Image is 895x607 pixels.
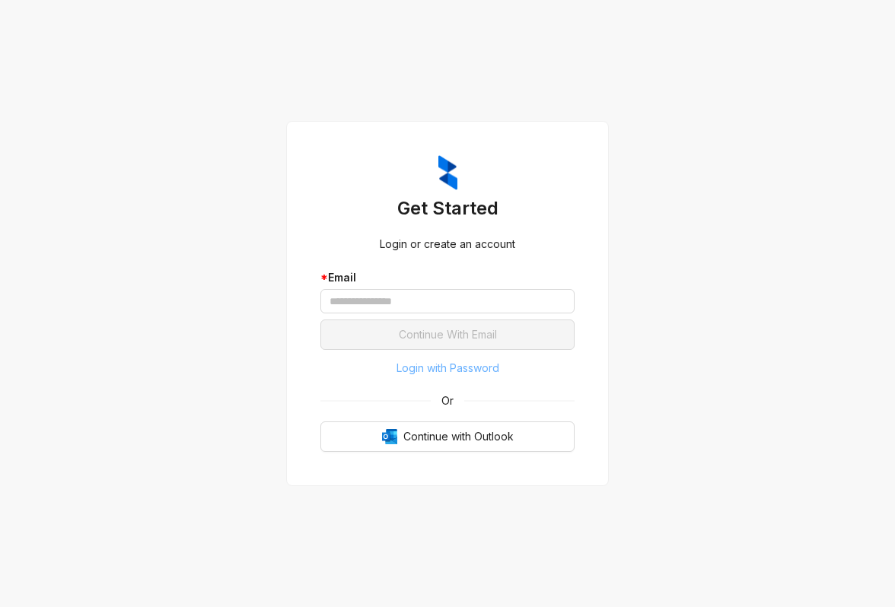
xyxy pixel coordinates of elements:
[320,421,575,452] button: OutlookContinue with Outlook
[320,196,575,221] h3: Get Started
[431,392,464,409] span: Or
[438,155,457,190] img: ZumaIcon
[382,429,397,444] img: Outlook
[320,236,575,253] div: Login or create an account
[403,428,514,445] span: Continue with Outlook
[320,356,575,380] button: Login with Password
[320,269,575,286] div: Email
[320,319,575,350] button: Continue With Email
[397,360,499,377] span: Login with Password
